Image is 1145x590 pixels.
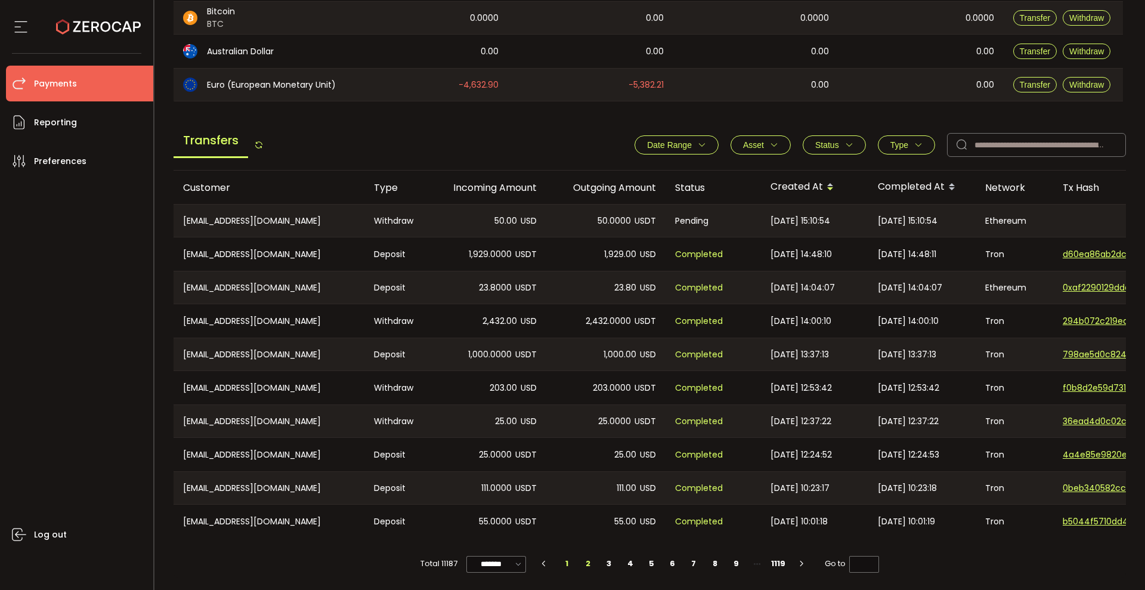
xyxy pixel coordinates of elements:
span: 0.00 [811,45,829,58]
span: Completed [675,415,723,428]
span: 0.0000 [470,11,499,25]
div: [EMAIL_ADDRESS][DOMAIN_NAME] [174,505,364,538]
span: USDT [515,348,537,362]
span: 55.00 [614,515,636,529]
span: USDT [515,448,537,462]
span: -4,632.90 [459,78,499,92]
li: 1 [556,555,578,572]
button: Type [878,135,935,155]
span: -5,382.21 [629,78,664,92]
div: Deposit [364,438,427,471]
span: Transfers [174,124,248,158]
div: [EMAIL_ADDRESS][DOMAIN_NAME] [174,237,364,271]
span: Completed [675,515,723,529]
span: 50.0000 [598,214,631,228]
div: [EMAIL_ADDRESS][DOMAIN_NAME] [174,271,364,304]
span: Completed [675,348,723,362]
li: 4 [620,555,641,572]
span: 2,432.00 [482,314,517,328]
div: Ethereum [976,271,1053,304]
div: Created At [761,177,868,197]
span: USD [640,481,656,495]
div: Tron [976,472,1053,504]
span: Pending [675,214,708,228]
img: aud_portfolio.svg [183,44,197,58]
button: Status [803,135,866,155]
div: Network [976,181,1053,194]
span: 0.00 [811,78,829,92]
span: [DATE] 13:37:13 [770,348,829,362]
span: Completed [675,281,723,295]
span: Payments [34,75,77,92]
span: [DATE] 14:48:11 [878,248,936,261]
span: Bitcoin [207,5,235,18]
button: Transfer [1013,44,1057,59]
span: USDT [635,214,656,228]
span: Total 11187 [420,555,457,572]
div: Tron [976,438,1053,471]
span: 23.80 [614,281,636,295]
span: [DATE] 15:10:54 [770,214,830,228]
div: Withdraw [364,205,427,237]
span: [DATE] 10:23:18 [878,481,937,495]
span: 2,432.0000 [586,314,631,328]
span: USDT [515,248,537,261]
span: 50.00 [494,214,517,228]
span: Withdraw [1069,47,1104,56]
span: 1,000.0000 [468,348,512,362]
span: [DATE] 13:37:13 [878,348,936,362]
div: Tron [976,304,1053,338]
div: Deposit [364,472,427,504]
li: 3 [599,555,620,572]
span: [DATE] 12:53:42 [878,381,939,395]
button: Date Range [635,135,719,155]
span: USD [640,448,656,462]
span: USD [521,314,537,328]
div: Withdraw [364,304,427,338]
div: Deposit [364,237,427,271]
span: [DATE] 10:01:19 [878,515,935,529]
div: Tron [976,505,1053,538]
span: Go to [825,555,879,572]
span: 203.0000 [593,381,631,395]
div: Withdraw [364,371,427,404]
span: USD [640,248,656,261]
span: Completed [675,314,723,328]
span: [DATE] 12:37:22 [878,415,939,428]
button: Withdraw [1063,44,1110,59]
span: Withdraw [1069,80,1104,89]
span: 23.8000 [479,281,512,295]
span: 1,929.0000 [469,248,512,261]
span: Euro (European Monetary Unit) [207,79,336,91]
span: USDT [635,415,656,428]
div: Tron [976,405,1053,437]
span: USDT [515,281,537,295]
span: 0.0000 [965,11,994,25]
span: 0.0000 [800,11,829,25]
span: Reporting [34,114,77,131]
span: USD [640,515,656,529]
span: Transfer [1020,47,1051,56]
span: Type [890,140,908,150]
span: USDT [635,381,656,395]
span: [DATE] 12:53:42 [770,381,832,395]
li: 5 [641,555,663,572]
span: [DATE] 15:10:54 [878,214,937,228]
span: [DATE] 14:04:07 [770,281,835,295]
span: USD [521,415,537,428]
div: Tron [976,338,1053,370]
iframe: Chat Widget [1085,533,1145,590]
div: [EMAIL_ADDRESS][DOMAIN_NAME] [174,405,364,437]
span: [DATE] 10:23:17 [770,481,830,495]
span: 0.00 [976,45,994,58]
div: Tron [976,371,1053,404]
span: [DATE] 12:24:53 [878,448,939,462]
span: BTC [207,18,235,30]
span: 0.00 [481,45,499,58]
span: 1,929.00 [604,248,636,261]
span: USDT [635,314,656,328]
span: [DATE] 14:00:10 [770,314,831,328]
div: Deposit [364,505,427,538]
span: 203.00 [490,381,517,395]
span: [DATE] 14:48:10 [770,248,832,261]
